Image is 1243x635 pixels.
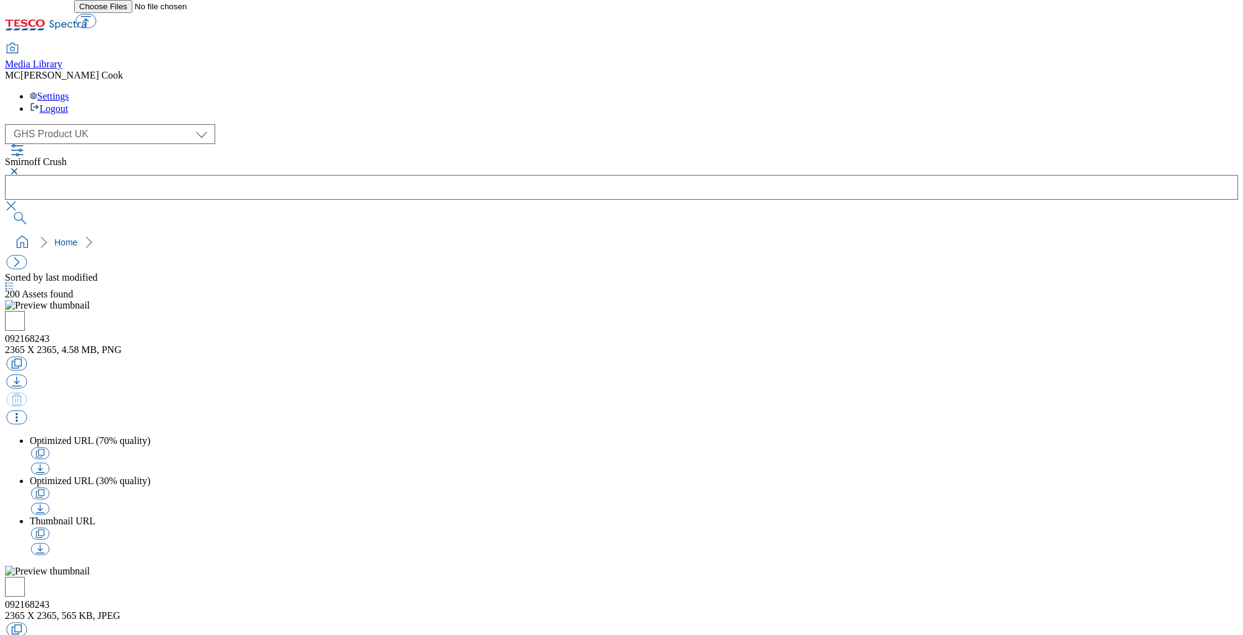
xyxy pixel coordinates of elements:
[30,435,150,446] span: Optimized URL (70% quality)
[5,610,1238,621] div: 2365 X 2365, 565 KB, JPEG
[5,156,67,167] span: Smirnoff Crush
[5,272,98,283] span: Sorted by last modified
[30,516,95,526] span: Thumbnail URL
[30,103,68,114] a: Logout
[5,566,90,577] img: Preview thumbnail
[5,70,20,80] span: MC
[5,300,90,311] img: Preview thumbnail
[5,44,62,70] a: Media Library
[30,91,69,101] a: Settings
[5,289,73,299] span: Assets found
[5,599,1238,610] div: Diaries: Crush Crush Catastrophe
[5,231,1238,254] nav: breadcrumb
[5,344,1238,356] div: 2365 X 2365, 4.58 MB, PNG
[54,237,77,247] a: Home
[12,232,32,252] a: home
[20,70,123,80] span: [PERSON_NAME] Cook
[5,59,62,69] span: Media Library
[5,333,1238,344] div: Diaries: Crush Crush Catastrophe
[30,475,150,486] span: Optimized URL (30% quality)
